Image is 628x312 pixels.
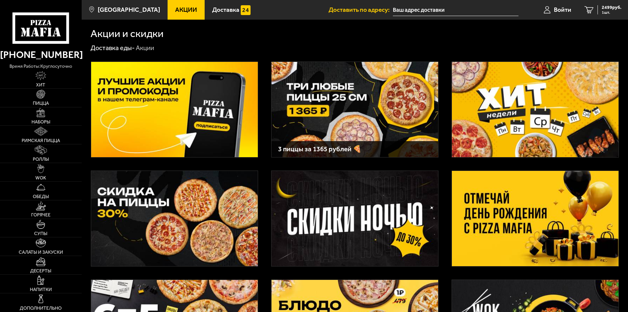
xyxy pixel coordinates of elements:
[33,101,49,106] span: Пицца
[393,4,518,16] input: Ваш адрес доставки
[34,231,47,236] span: Супы
[31,213,51,217] span: Горячее
[212,7,239,13] span: Доставка
[91,44,135,52] a: Доставка еды-
[271,62,438,157] a: 3 пиццы за 1365 рублей 🍕
[241,5,251,15] img: 15daf4d41897b9f0e9f617042186c801.svg
[35,176,46,180] span: WOK
[98,7,160,13] span: [GEOGRAPHIC_DATA]
[19,250,63,255] span: Салаты и закуски
[329,7,393,13] span: Доставить по адресу:
[31,120,50,124] span: Наборы
[602,10,621,14] span: 1 шт.
[175,7,197,13] span: Акции
[33,157,49,162] span: Роллы
[136,44,154,52] div: Акции
[36,83,45,87] span: Хит
[278,146,432,153] h3: 3 пиццы за 1365 рублей 🍕
[30,269,51,273] span: Десерты
[554,7,571,13] span: Войти
[20,306,62,311] span: Дополнительно
[22,138,60,143] span: Римская пицца
[602,5,621,10] span: 2499 руб.
[91,28,164,39] h1: Акции и скидки
[30,287,52,292] span: Напитки
[33,194,49,199] span: Обеды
